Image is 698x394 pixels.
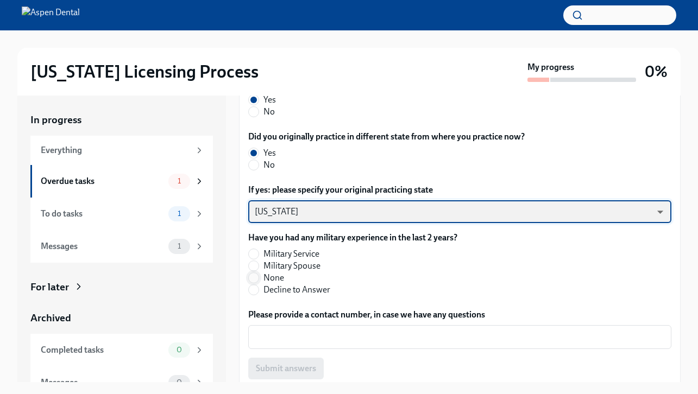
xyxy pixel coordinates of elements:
span: Decline to Answer [263,284,330,296]
span: Yes [263,94,276,106]
img: Aspen Dental [22,7,80,24]
span: 0 [170,346,188,354]
label: Did you originally practice in different state from where you practice now? [248,131,525,143]
a: To do tasks1 [30,198,213,230]
label: Please provide a contact number, in case we have any questions [248,309,671,321]
span: 0 [170,378,188,386]
span: None [263,272,284,284]
a: Archived [30,311,213,325]
div: To do tasks [41,208,164,220]
span: Military Spouse [263,260,320,272]
span: 1 [171,242,187,250]
div: Completed tasks [41,344,164,356]
label: If yes: please specify your original practicing state [248,184,671,196]
div: Overdue tasks [41,175,164,187]
h2: [US_STATE] Licensing Process [30,61,259,82]
span: 1 [171,177,187,185]
a: Completed tasks0 [30,334,213,366]
a: Everything [30,136,213,165]
span: Yes [263,147,276,159]
span: Military Service [263,248,319,260]
a: In progress [30,113,213,127]
div: Messages [41,377,164,389]
span: 1 [171,209,187,218]
div: For later [30,280,69,294]
span: No [263,159,275,171]
a: Overdue tasks1 [30,165,213,198]
h3: 0% [645,62,668,81]
strong: My progress [527,61,574,73]
a: Messages1 [30,230,213,263]
span: No [263,106,275,118]
div: Everything [41,144,190,156]
div: [US_STATE] [248,200,671,223]
div: Messages [41,240,164,252]
a: For later [30,280,213,294]
label: Have you had any military experience in the last 2 years? [248,232,457,244]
